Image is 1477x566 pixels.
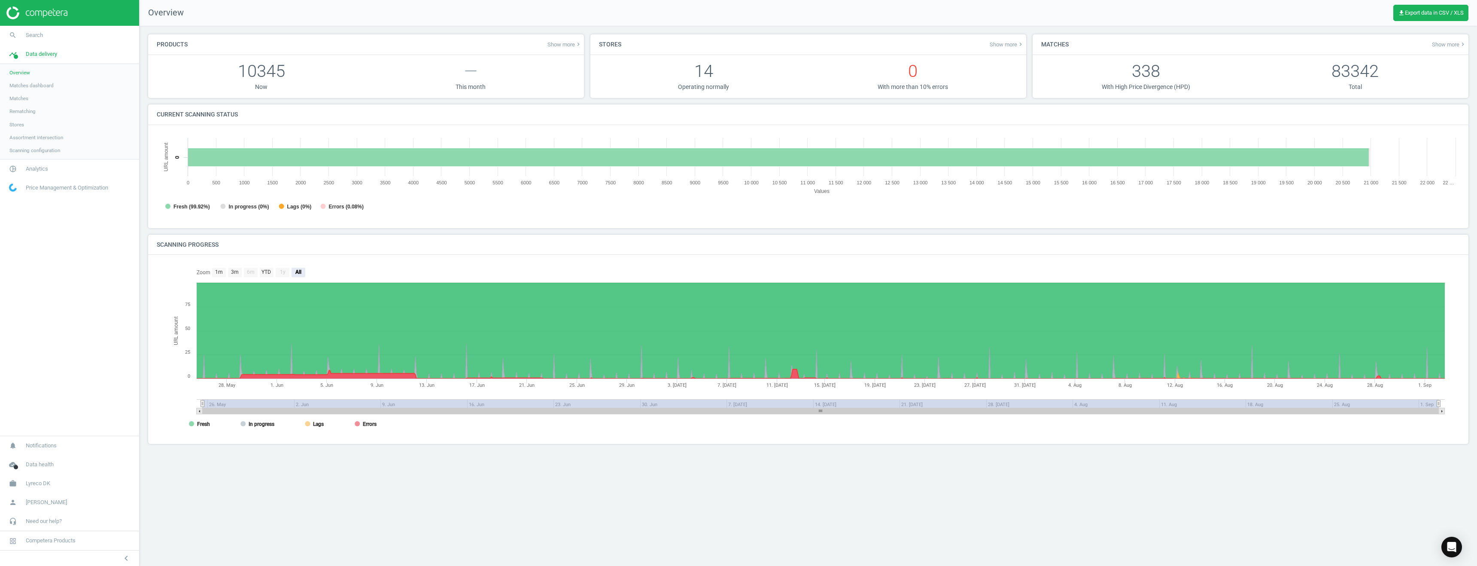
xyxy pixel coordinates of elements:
tspan: Lags [313,421,324,427]
text: 6500 [549,180,559,185]
text: 9000 [690,180,700,185]
text: 0 [187,180,189,185]
tspan: 16 000 [1082,180,1097,185]
h4: Scanning progress [148,235,227,255]
span: Price Management & Optimization [26,184,108,192]
tspan: 15. [DATE] [814,382,836,388]
span: Data delivery [26,50,57,58]
i: person [5,494,21,511]
span: — [464,61,477,81]
a: Show morekeyboard_arrow_right [547,41,582,48]
tspan: 16 500 [1110,180,1125,185]
text: 1500 [267,180,278,185]
text: 50 [185,326,190,331]
i: keyboard_arrow_right [575,41,582,48]
span: Competera Products [26,537,76,545]
i: headset_mic [5,513,21,529]
tspan: 13 000 [913,180,928,185]
tspan: 19 000 [1251,180,1266,185]
tspan: 22 000 [1420,180,1435,185]
i: search [5,27,21,43]
tspan: 18 500 [1223,180,1237,185]
p: 0 [808,59,1018,83]
span: Overview [9,69,30,76]
text: 3m [231,269,239,275]
p: This month [366,83,576,91]
span: [PERSON_NAME] [26,499,67,506]
tspan: URL amount [173,316,179,345]
a: Show morekeyboard_arrow_right [1432,41,1466,48]
text: 4500 [436,180,447,185]
tspan: 24. Aug [1317,382,1333,388]
text: YTD [261,269,271,275]
tspan: 17. Jun [469,382,485,388]
span: Matches [9,95,28,102]
tspan: 16. Aug [1217,382,1233,388]
text: 2000 [295,180,306,185]
tspan: 23. [DATE] [914,382,936,388]
span: Stores [9,121,24,128]
tspan: 20 000 [1307,180,1322,185]
i: keyboard_arrow_right [1017,41,1024,48]
span: Notifications [26,442,57,450]
i: chevron_left [121,553,131,563]
text: Zoom [197,269,210,275]
text: 1m [215,269,223,275]
tspan: 1. Sep [1418,382,1431,388]
tspan: 18 000 [1195,180,1210,185]
a: Show morekeyboard_arrow_right [990,41,1024,48]
div: Open Intercom Messenger [1441,537,1462,557]
tspan: 10 000 [744,180,759,185]
tspan: 3. [DATE] [668,382,687,388]
tspan: 12 500 [885,180,900,185]
text: 5500 [492,180,503,185]
h4: Stores [590,34,630,55]
tspan: 31. [DATE] [1014,382,1036,388]
p: 10345 [157,59,366,83]
tspan: 15 000 [1026,180,1040,185]
tspan: 4. Aug [1068,382,1082,388]
text: 4000 [408,180,419,185]
tspan: 20 500 [1336,180,1350,185]
tspan: Errors (0.08%) [329,204,364,210]
p: Now [157,83,366,91]
span: Scanning configuration [9,147,60,154]
tspan: 13. Jun [419,382,435,388]
tspan: 5. Jun [320,382,333,388]
button: get_appExport data in CSV / XLS [1393,5,1468,21]
span: Show more [990,41,1024,48]
tspan: 20. Aug [1267,382,1283,388]
text: 1y [280,269,286,275]
tspan: 29. Jun [619,382,635,388]
tspan: 17 500 [1167,180,1181,185]
text: 25 [185,349,190,355]
text: 1000 [239,180,249,185]
i: cloud_done [5,456,21,473]
button: chevron_left [115,553,137,564]
text: 3000 [352,180,362,185]
p: 83342 [1250,59,1460,83]
tspan: 28. May [219,382,236,388]
span: Analytics [26,165,48,173]
p: Operating normally [599,83,808,91]
tspan: Fresh (99.92%) [173,204,210,210]
p: Total [1250,83,1460,91]
span: Show more [1432,41,1466,48]
tspan: 11 500 [829,180,843,185]
tspan: 10 500 [772,180,787,185]
tspan: Values [814,188,830,194]
text: 3500 [380,180,390,185]
h4: Matches [1033,34,1077,55]
tspan: 25. Jun [569,382,585,388]
span: Data health [26,461,54,468]
text: 2500 [324,180,334,185]
span: Need our help? [26,517,62,525]
p: With more than 10% errors [808,83,1018,91]
p: 14 [599,59,808,83]
span: Show more [547,41,582,48]
i: get_app [1398,9,1405,16]
text: 9500 [718,180,728,185]
text: 500 [212,180,220,185]
text: 7000 [577,180,587,185]
i: notifications [5,438,21,454]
